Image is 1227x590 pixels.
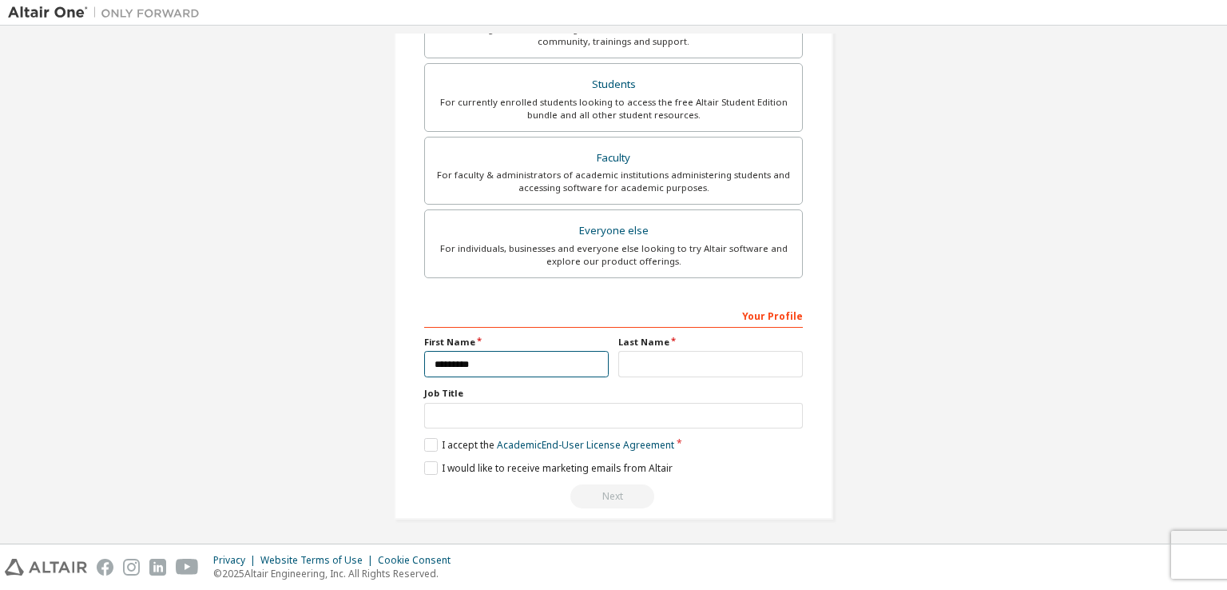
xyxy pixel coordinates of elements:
img: Altair One [8,5,208,21]
div: Cookie Consent [378,554,460,567]
img: facebook.svg [97,559,113,576]
p: © 2025 Altair Engineering, Inc. All Rights Reserved. [213,567,460,580]
img: instagram.svg [123,559,140,576]
div: Students [435,74,792,96]
div: Privacy [213,554,260,567]
div: For currently enrolled students looking to access the free Altair Student Edition bundle and all ... [435,96,792,122]
label: Last Name [618,336,803,349]
label: I would like to receive marketing emails from Altair [424,461,673,475]
a: Academic End-User License Agreement [497,438,674,452]
label: First Name [424,336,609,349]
div: Read and acccept EULA to continue [424,484,803,508]
div: For existing customers looking to access software downloads, HPC resources, community, trainings ... [435,22,792,48]
img: youtube.svg [176,559,199,576]
div: Your Profile [424,302,803,328]
img: altair_logo.svg [5,559,87,576]
label: I accept the [424,438,674,452]
img: linkedin.svg [149,559,166,576]
div: Faculty [435,147,792,169]
label: Job Title [424,387,803,400]
div: For individuals, businesses and everyone else looking to try Altair software and explore our prod... [435,242,792,268]
div: For faculty & administrators of academic institutions administering students and accessing softwa... [435,169,792,194]
div: Website Terms of Use [260,554,378,567]
div: Everyone else [435,220,792,242]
